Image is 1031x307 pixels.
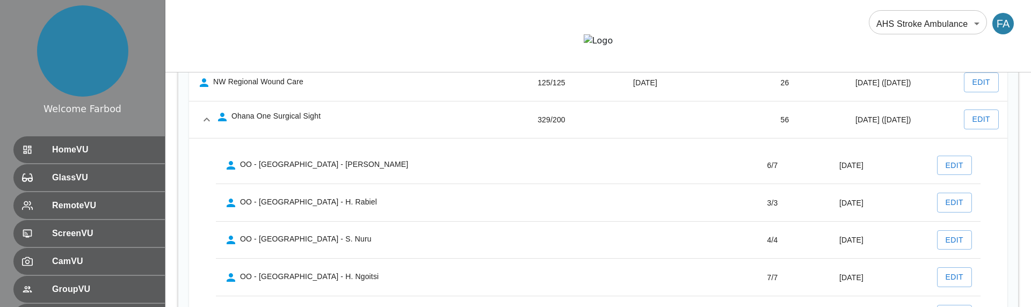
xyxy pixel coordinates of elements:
div: OO - [GEOGRAPHIC_DATA] - H. Rabiel [240,196,377,207]
td: 125 / 125 [490,64,574,101]
button: Edit [964,109,999,129]
td: 4 / 4 [711,221,786,259]
span: RemoteVU [52,199,156,212]
div: RemoteVU [13,192,165,219]
td: [DATE] [786,147,872,184]
img: profile.png [37,5,128,97]
td: [DATE] ([DATE]) [797,64,919,101]
button: expand row [198,111,216,129]
div: FA [992,13,1014,34]
span: GroupVU [52,283,156,296]
button: Edit [937,193,972,213]
td: 6 / 7 [711,147,786,184]
td: 3 / 3 [711,184,786,222]
div: OO - [GEOGRAPHIC_DATA] - [PERSON_NAME] [240,159,408,170]
td: [DATE] [786,259,872,296]
td: [DATE] [574,64,666,101]
td: 329 / 200 [490,101,574,138]
span: CamVU [52,255,156,268]
td: [DATE] ([DATE]) [797,101,919,138]
span: ScreenVU [52,227,156,240]
div: Ohana One Surgical Sight [231,111,321,121]
td: 26 [666,64,797,101]
div: OO - [GEOGRAPHIC_DATA] - S. Nuru [240,233,372,244]
div: GlassVU [13,164,165,191]
div: ScreenVU [13,220,165,247]
div: OO - [GEOGRAPHIC_DATA] - H. Ngoitsi [240,271,379,282]
img: Logo [584,34,613,47]
span: HomeVU [52,143,156,156]
button: Edit [937,267,972,287]
div: Welcome Farbod [43,102,121,116]
button: Edit [937,230,972,250]
button: Edit [937,156,972,176]
span: GlassVU [52,171,156,184]
td: 56 [666,101,797,138]
td: [DATE] [786,184,872,222]
div: CamVU [13,248,165,275]
button: Edit [964,72,999,92]
td: [DATE] [786,221,872,259]
div: NW Regional Wound Care [213,76,303,87]
td: 7 / 7 [711,259,786,296]
div: HomeVU [13,136,165,163]
div: GroupVU [13,276,165,303]
div: AHS Stroke Ambulance [869,9,987,39]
